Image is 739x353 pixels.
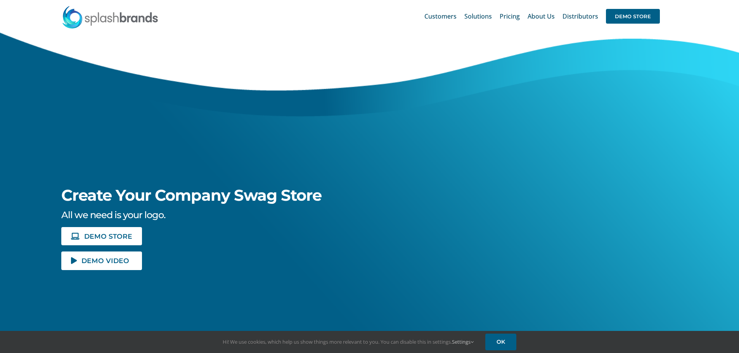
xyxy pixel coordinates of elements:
[528,13,555,19] span: About Us
[562,4,598,29] a: Distributors
[424,4,660,29] nav: Main Menu
[464,13,492,19] span: Solutions
[562,13,598,19] span: Distributors
[81,257,129,264] span: DEMO VIDEO
[84,233,132,239] span: DEMO STORE
[500,13,520,19] span: Pricing
[424,13,457,19] span: Customers
[452,338,474,345] a: Settings
[424,4,457,29] a: Customers
[62,5,159,29] img: SplashBrands.com Logo
[61,227,142,245] a: DEMO STORE
[500,4,520,29] a: Pricing
[606,9,660,24] span: DEMO STORE
[485,334,516,350] a: OK
[61,186,322,205] span: Create Your Company Swag Store
[61,209,165,220] span: All we need is your logo.
[606,4,660,29] a: DEMO STORE
[223,338,474,345] span: Hi! We use cookies, which help us show things more relevant to you. You can disable this in setti...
